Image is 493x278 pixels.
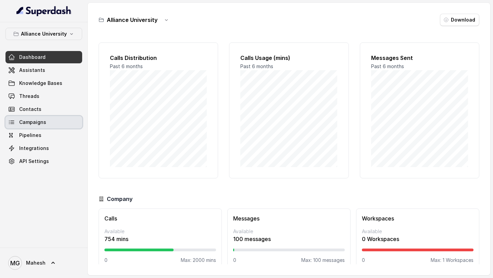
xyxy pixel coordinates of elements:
span: Assistants [19,67,45,74]
p: Max: 100 messages [301,257,345,264]
p: Max: 1 Workspaces [431,257,473,264]
a: API Settings [5,155,82,167]
h2: Messages Sent [371,54,468,62]
a: Mahesh [5,253,82,273]
a: Pipelines [5,129,82,141]
a: Integrations [5,142,82,154]
h3: Company [107,195,132,203]
a: Knowledge Bases [5,77,82,89]
button: Alliance University [5,28,82,40]
p: 0 [233,257,236,264]
p: 100 messages [233,235,345,243]
img: light.svg [16,5,72,16]
span: Past 6 months [240,63,273,69]
h2: Calls Usage (mins) [240,54,337,62]
text: MG [10,260,20,267]
a: Dashboard [5,51,82,63]
a: Campaigns [5,116,82,128]
p: Max: 2000 mins [181,257,216,264]
span: Campaigns [19,119,46,126]
p: 0 Workspaces [362,235,473,243]
span: Past 6 months [371,63,404,69]
p: Available [362,228,473,235]
span: Threads [19,93,39,100]
span: Knowledge Bases [19,80,62,87]
p: Alliance University [21,30,67,38]
h3: Alliance University [107,16,157,24]
a: Assistants [5,64,82,76]
span: Mahesh [26,260,46,266]
p: 754 mins [104,235,216,243]
a: Contacts [5,103,82,115]
a: Threads [5,90,82,102]
h3: Messages [233,214,345,223]
h3: Calls [104,214,216,223]
span: Pipelines [19,132,41,139]
span: Integrations [19,145,49,152]
h2: Calls Distribution [110,54,207,62]
span: API Settings [19,158,49,165]
p: Available [233,228,345,235]
span: Dashboard [19,54,46,61]
button: Download [440,14,479,26]
p: 0 [362,257,365,264]
h3: Workspaces [362,214,473,223]
p: Available [104,228,216,235]
p: 0 [104,257,108,264]
span: Contacts [19,106,41,113]
span: Past 6 months [110,63,143,69]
